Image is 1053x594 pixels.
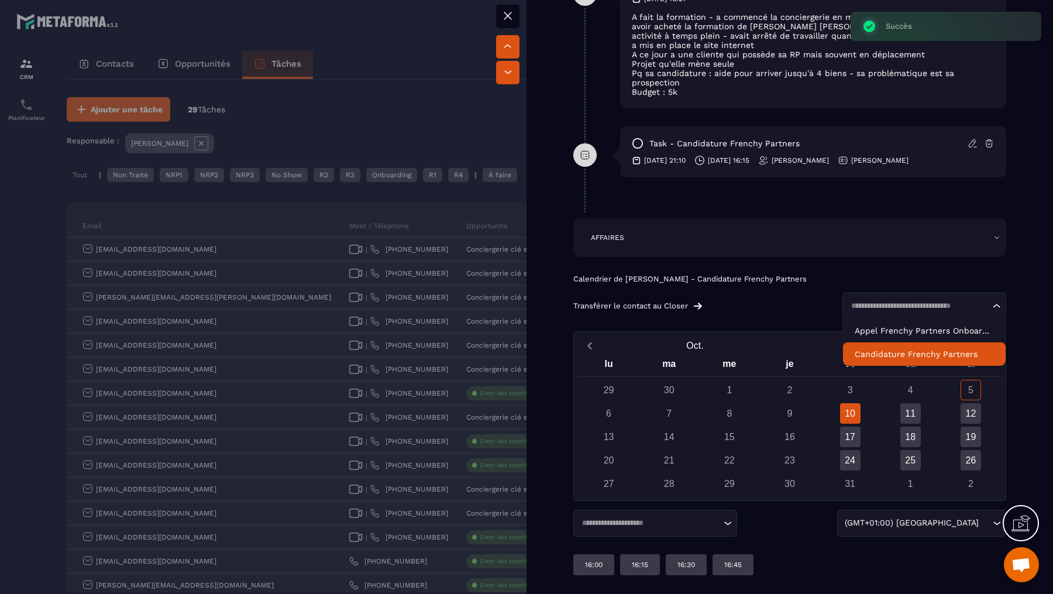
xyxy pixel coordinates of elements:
[961,403,981,424] div: 12
[961,427,981,447] div: 19
[1004,547,1039,582] div: Ouvrir le chat
[719,450,739,471] div: 22
[779,403,800,424] div: 9
[847,300,990,312] input: Search for option
[649,138,800,149] p: task - Candidature Frenchy Partners
[573,274,1006,284] p: Calendrier de [PERSON_NAME] - Candidature Frenchy Partners
[840,450,861,471] div: 24
[842,517,981,530] span: (GMT+01:00) [GEOGRAPHIC_DATA]
[900,427,921,447] div: 18
[759,356,820,376] div: je
[961,450,981,471] div: 26
[659,473,679,494] div: 28
[900,473,921,494] div: 1
[790,335,979,356] button: Open years overlay
[659,380,679,400] div: 30
[820,356,880,376] div: ve
[961,473,981,494] div: 2
[598,403,619,424] div: 6
[961,380,981,400] div: 5
[632,50,994,59] p: A ce jour a une cliente qui possède sa RP mais souvent en déplacement
[719,403,739,424] div: 8
[578,517,721,529] input: Search for option
[779,427,800,447] div: 16
[840,473,861,494] div: 31
[855,348,994,360] p: Candidature Frenchy Partners
[840,403,861,424] div: 10
[772,156,829,165] p: [PERSON_NAME]
[585,560,603,569] p: 16:00
[598,380,619,400] div: 29
[900,403,921,424] div: 11
[719,473,739,494] div: 29
[840,427,861,447] div: 17
[573,510,737,537] div: Search for option
[579,356,1001,494] div: Calendar wrapper
[600,335,790,356] button: Open months overlay
[900,450,921,471] div: 25
[659,427,679,447] div: 14
[708,156,749,165] p: [DATE] 16:15
[639,356,699,376] div: ma
[579,356,639,376] div: lu
[779,380,800,400] div: 2
[644,156,686,165] p: [DATE] 21:10
[632,59,994,68] p: Projet qu'elle mène seule
[598,427,619,447] div: 13
[632,87,994,97] p: Budget : 5k
[855,325,994,337] p: Appel Frenchy Partners Onboarding
[837,510,1006,537] div: Search for option
[579,380,1001,494] div: Calendar days
[677,560,695,569] p: 16:30
[719,380,739,400] div: 1
[659,403,679,424] div: 7
[900,380,921,400] div: 4
[842,293,1006,320] div: Search for option
[598,450,619,471] div: 20
[573,301,688,311] p: Transférer le contact au Closer
[632,68,994,87] p: Pq sa candidature : aide pour arriver jusqu'à 4 biens - sa problématique est sa prospection
[659,450,679,471] div: 21
[851,156,909,165] p: [PERSON_NAME]
[981,517,990,530] input: Search for option
[779,450,800,471] div: 23
[724,560,742,569] p: 16:45
[591,233,624,242] p: AFFAIRES
[719,427,739,447] div: 15
[632,560,648,569] p: 16:15
[598,473,619,494] div: 27
[779,473,800,494] div: 30
[840,380,861,400] div: 3
[579,338,600,353] button: Previous month
[632,12,994,50] p: A fait la formation - a commencé la conciergerie en mai sur [GEOGRAPHIC_DATA] après avoir acheté ...
[699,356,759,376] div: me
